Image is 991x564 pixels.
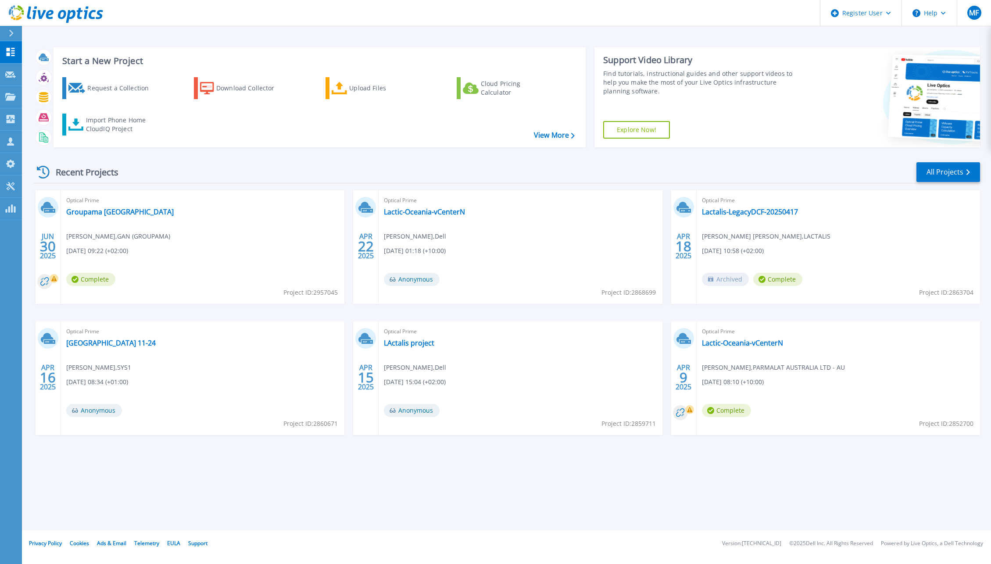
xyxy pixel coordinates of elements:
[702,377,764,387] span: [DATE] 08:10 (+10:00)
[675,230,692,262] div: APR 2025
[34,161,130,183] div: Recent Projects
[384,207,465,216] a: Lactic-Oceania-vCenterN
[702,273,749,286] span: Archived
[283,419,338,428] span: Project ID: 2860671
[66,273,115,286] span: Complete
[702,404,751,417] span: Complete
[603,121,670,139] a: Explore Now!
[384,232,446,241] span: [PERSON_NAME] , Dell
[66,363,131,372] span: [PERSON_NAME] , SYS1
[702,232,830,241] span: [PERSON_NAME] [PERSON_NAME] , LACTALIS
[39,230,56,262] div: JUN 2025
[40,243,56,250] span: 30
[66,196,339,205] span: Optical Prime
[601,288,656,297] span: Project ID: 2868699
[66,246,128,256] span: [DATE] 09:22 (+02:00)
[384,273,440,286] span: Anonymous
[134,539,159,547] a: Telemetry
[70,539,89,547] a: Cookies
[384,327,657,336] span: Optical Prime
[675,361,692,393] div: APR 2025
[969,9,979,16] span: MF
[39,361,56,393] div: APR 2025
[358,230,374,262] div: APR 2025
[194,77,292,99] a: Download Collector
[358,361,374,393] div: APR 2025
[601,419,656,428] span: Project ID: 2859711
[919,288,973,297] span: Project ID: 2863704
[62,77,160,99] a: Request a Collection
[384,246,446,256] span: [DATE] 01:18 (+10:00)
[66,327,339,336] span: Optical Prime
[676,243,691,250] span: 18
[603,69,801,96] div: Find tutorials, instructional guides and other support videos to help you make the most of your L...
[358,243,374,250] span: 22
[87,79,157,97] div: Request a Collection
[188,539,208,547] a: Support
[97,539,126,547] a: Ads & Email
[919,419,973,428] span: Project ID: 2852700
[384,377,446,387] span: [DATE] 15:04 (+02:00)
[702,339,783,347] a: Lactic-Oceania-vCenterN
[789,541,873,546] li: © 2025 Dell Inc. All Rights Reserved
[702,363,845,372] span: [PERSON_NAME] , PARMALAT AUSTRALIA LTD - AU
[680,374,687,381] span: 9
[702,207,798,216] a: Lactalis-LegacyDCF-20250417
[66,404,122,417] span: Anonymous
[349,79,419,97] div: Upload Files
[167,539,180,547] a: EULA
[534,131,575,139] a: View More
[66,339,156,347] a: [GEOGRAPHIC_DATA] 11-24
[29,539,62,547] a: Privacy Policy
[481,79,551,97] div: Cloud Pricing Calculator
[86,116,154,133] div: Import Phone Home CloudIQ Project
[283,288,338,297] span: Project ID: 2957045
[384,196,657,205] span: Optical Prime
[66,377,128,387] span: [DATE] 08:34 (+01:00)
[702,327,975,336] span: Optical Prime
[457,77,555,99] a: Cloud Pricing Calculator
[66,232,170,241] span: [PERSON_NAME] , GAN (GROUPAMA)
[384,339,434,347] a: LActalis project
[40,374,56,381] span: 16
[358,374,374,381] span: 15
[753,273,802,286] span: Complete
[66,207,174,216] a: Groupama [GEOGRAPHIC_DATA]
[603,54,801,66] div: Support Video Library
[916,162,980,182] a: All Projects
[722,541,781,546] li: Version: [TECHNICAL_ID]
[326,77,423,99] a: Upload Files
[702,246,764,256] span: [DATE] 10:58 (+02:00)
[881,541,983,546] li: Powered by Live Optics, a Dell Technology
[702,196,975,205] span: Optical Prime
[384,363,446,372] span: [PERSON_NAME] , Dell
[384,404,440,417] span: Anonymous
[62,56,574,66] h3: Start a New Project
[216,79,286,97] div: Download Collector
